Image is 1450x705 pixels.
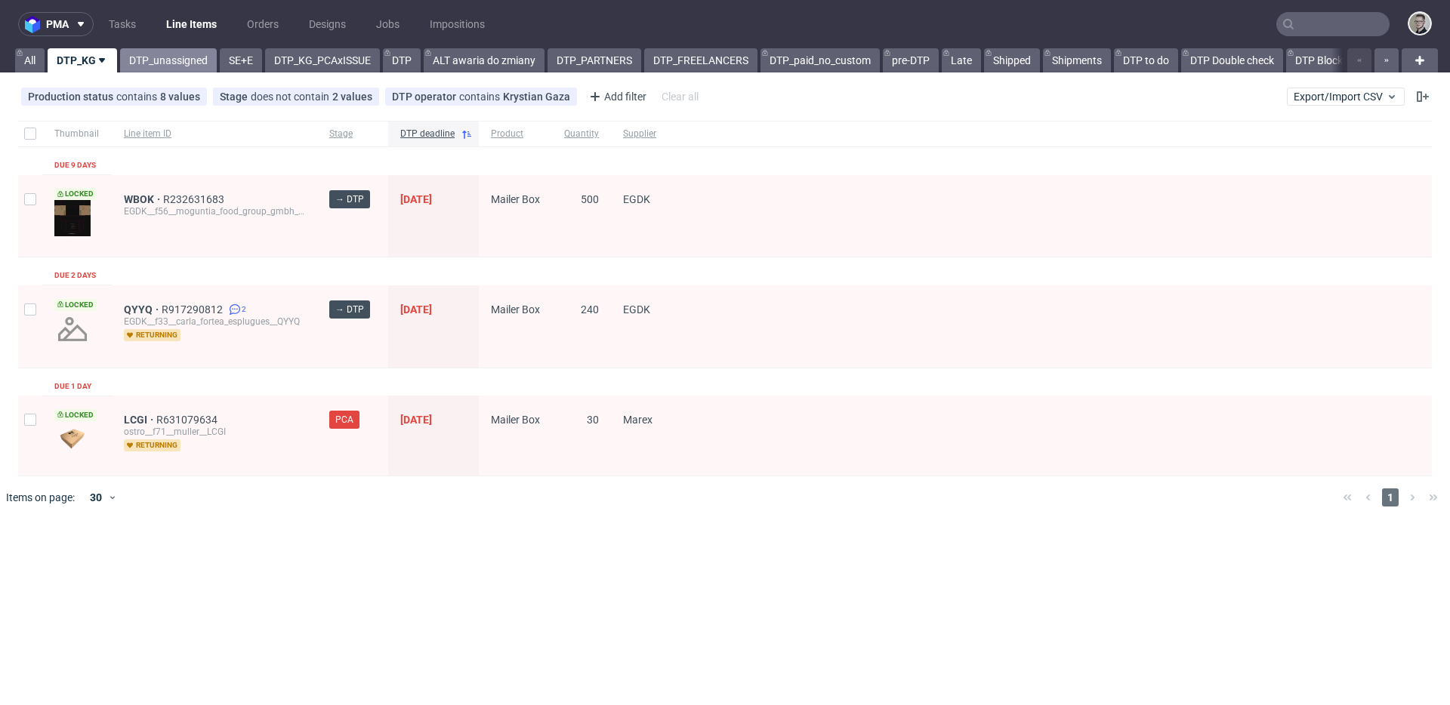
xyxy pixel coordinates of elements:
[1181,48,1283,72] a: DTP Double check
[162,303,226,316] a: R917290812
[54,311,91,347] img: no_design.png
[335,303,364,316] span: → DTP
[46,19,69,29] span: pma
[124,128,305,140] span: Line item ID
[116,91,160,103] span: contains
[124,205,305,217] div: EGDK__f56__moguntia_food_group_gmbh__WBOK
[383,48,421,72] a: DTP
[623,128,656,140] span: Supplier
[1286,48,1363,72] a: DTP Blocked
[242,303,246,316] span: 2
[54,429,91,449] img: data
[6,490,75,505] span: Items on page:
[54,380,91,393] div: Due 1 day
[491,303,540,316] span: Mailer Box
[124,193,163,205] a: WBOK
[54,188,97,200] span: Locked
[124,439,180,451] span: returning
[54,200,91,236] img: version_two_editor_design.png
[424,48,545,72] a: ALT awaria do zmiany
[265,48,380,72] a: DTP_KG_PCAxISSUE
[124,303,162,316] a: QYYQ
[587,414,599,426] span: 30
[459,91,503,103] span: contains
[156,414,221,426] a: R631079634
[1294,91,1398,103] span: Export/Import CSV
[1114,48,1178,72] a: DTP to do
[124,426,305,438] div: ostro__f71__muller__LCGI
[226,303,246,316] a: 2
[238,12,288,36] a: Orders
[54,409,97,421] span: Locked
[220,48,262,72] a: SE+E
[335,192,364,206] span: → DTP
[15,48,45,72] a: All
[400,193,432,205] span: [DATE]
[581,303,599,316] span: 240
[942,48,981,72] a: Late
[18,12,94,36] button: pma
[644,48,757,72] a: DTP_FREELANCERS
[54,128,100,140] span: Thumbnail
[367,12,409,36] a: Jobs
[54,159,96,171] div: Due 9 days
[400,303,432,316] span: [DATE]
[1287,88,1405,106] button: Export/Import CSV
[659,86,702,107] div: Clear all
[400,128,455,140] span: DTP deadline
[48,48,117,72] a: DTP_KG
[54,269,96,282] div: Due 2 days
[491,193,540,205] span: Mailer Box
[332,91,372,103] div: 2 values
[564,128,599,140] span: Quantity
[25,16,46,33] img: logo
[124,414,156,426] a: LCGI
[54,299,97,311] span: Locked
[300,12,355,36] a: Designs
[28,91,116,103] span: Production status
[760,48,880,72] a: DTP_paid_no_custom
[623,414,652,426] span: Marex
[157,12,226,36] a: Line Items
[251,91,332,103] span: does not contain
[491,128,540,140] span: Product
[124,316,305,328] div: EGDK__f33__carla_fortea_esplugues__QYYQ
[400,414,432,426] span: [DATE]
[491,414,540,426] span: Mailer Box
[100,12,145,36] a: Tasks
[548,48,641,72] a: DTP_PARTNERS
[329,128,376,140] span: Stage
[81,487,108,508] div: 30
[220,91,251,103] span: Stage
[124,329,180,341] span: returning
[120,48,217,72] a: DTP_unassigned
[163,193,227,205] a: R232631683
[623,303,650,316] span: EGDK
[984,48,1040,72] a: Shipped
[623,193,650,205] span: EGDK
[1409,13,1430,34] img: Krystian Gaza
[392,91,459,103] span: DTP operator
[1382,488,1399,506] span: 1
[421,12,494,36] a: Impositions
[883,48,939,72] a: pre-DTP
[335,413,353,426] span: PCA
[583,85,649,109] div: Add filter
[1043,48,1111,72] a: Shipments
[503,91,570,103] div: Krystian Gaza
[160,91,200,103] div: 8 values
[581,193,599,205] span: 500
